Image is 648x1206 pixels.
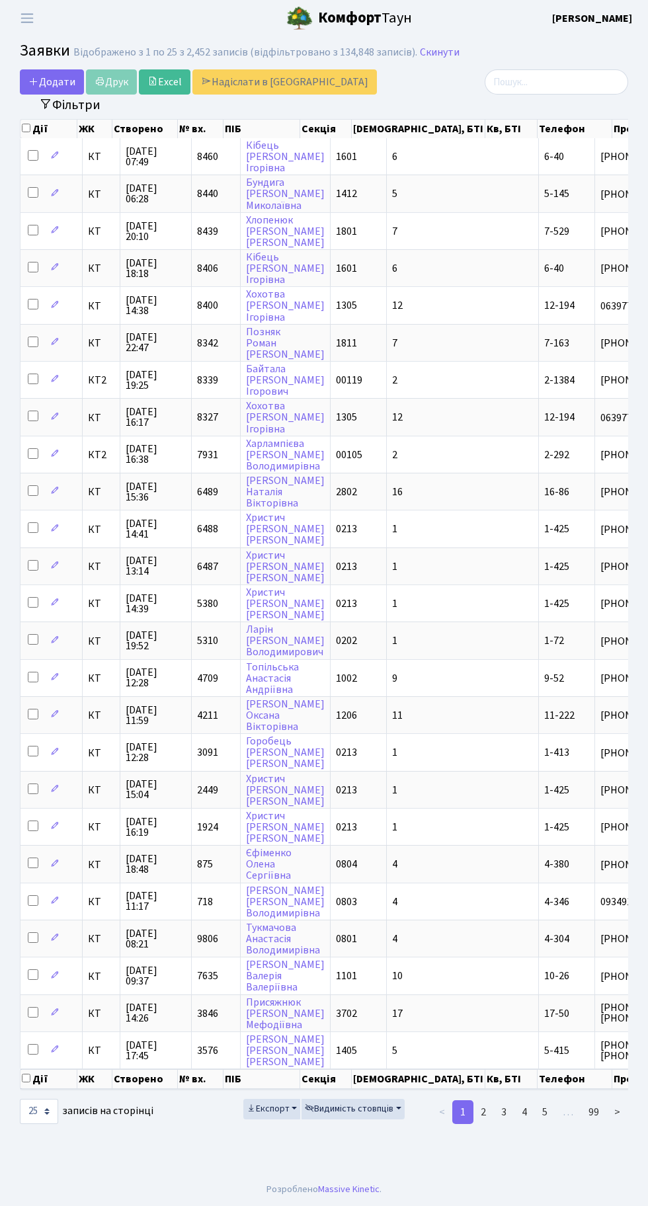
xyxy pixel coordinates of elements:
[126,146,186,167] span: [DATE] 07:49
[606,1100,628,1124] a: >
[197,224,218,239] span: 8439
[246,399,325,436] a: Хохотва[PERSON_NAME]Ігорівна
[197,969,218,984] span: 7635
[88,673,114,684] span: КТ
[197,895,213,909] span: 718
[336,336,357,350] span: 1811
[197,485,218,499] span: 6489
[126,928,186,949] span: [DATE] 08:21
[246,958,325,995] a: [PERSON_NAME]ВалеріяВалеріївна
[544,820,569,834] span: 1-425
[126,705,186,726] span: [DATE] 11:59
[336,522,357,537] span: 0213
[452,1100,473,1124] a: 1
[246,511,325,548] a: Христич[PERSON_NAME][PERSON_NAME]
[392,411,403,425] span: 12
[485,120,537,138] th: Кв, БТІ
[544,559,569,574] span: 1-425
[197,336,218,350] span: 8342
[197,858,213,872] span: 875
[246,325,325,362] a: ПознякРоман[PERSON_NAME]
[336,224,357,239] span: 1801
[11,7,44,29] button: Переключити навігацію
[300,120,352,138] th: Секція
[336,1006,357,1021] span: 3702
[336,596,357,611] span: 0213
[544,522,569,537] span: 1-425
[126,630,186,651] span: [DATE] 19:52
[197,820,218,834] span: 1924
[223,120,300,138] th: ПІБ
[126,407,186,428] span: [DATE] 16:17
[392,820,397,834] span: 1
[77,120,112,138] th: ЖК
[197,559,218,574] span: 6487
[88,785,114,795] span: КТ
[544,336,569,350] span: 7-163
[544,187,569,202] span: 5-145
[336,783,357,797] span: 0213
[246,883,325,920] a: [PERSON_NAME][PERSON_NAME]Володимирівна
[305,1102,393,1115] span: Видимість стовпців
[336,559,357,574] span: 0213
[126,667,186,688] span: [DATE] 12:28
[493,1100,514,1124] a: 3
[88,971,114,982] span: КТ
[246,250,325,287] a: Кібець[PERSON_NAME]Ігорівна
[88,1008,114,1019] span: КТ
[302,1099,405,1119] button: Видимість стовпців
[392,708,403,723] span: 11
[197,299,218,313] span: 8400
[246,697,325,734] a: [PERSON_NAME]ОксанаВікторівна
[246,660,299,697] a: ТопільськаАнастасіяАндріївна
[392,1043,397,1058] span: 5
[197,448,218,462] span: 7931
[88,636,114,647] span: КТ
[392,187,397,202] span: 5
[544,448,569,462] span: 2-292
[246,623,325,660] a: Ларін[PERSON_NAME]Володимирович
[88,487,114,497] span: КТ
[246,846,292,883] a: ЄфіменкоОленаСергіївна
[392,746,397,760] span: 1
[336,448,362,462] span: 00105
[485,69,628,95] input: Пошук...
[392,932,397,946] span: 4
[544,969,569,984] span: 10-26
[197,596,218,611] span: 5380
[544,895,569,909] span: 4-346
[88,860,114,870] span: КТ
[126,965,186,986] span: [DATE] 09:37
[197,932,218,946] span: 9806
[197,149,218,164] span: 8460
[246,995,325,1032] a: Присяжнюк[PERSON_NAME]Мефодіївна
[88,151,114,162] span: КТ
[392,895,397,909] span: 4
[246,809,325,846] a: Христич[PERSON_NAME][PERSON_NAME]
[392,634,397,649] span: 1
[73,46,417,59] div: Відображено з 1 по 25 з 2,452 записів (відфільтровано з 134,848 записів).
[197,1006,218,1021] span: 3846
[552,11,632,26] a: [PERSON_NAME]
[197,373,218,387] span: 8339
[336,149,357,164] span: 1601
[88,263,114,274] span: КТ
[139,69,190,95] a: Excel
[392,1006,403,1021] span: 17
[246,436,325,473] a: Харлампієва[PERSON_NAME]Володимирівна
[544,596,569,611] span: 1-425
[197,708,218,723] span: 4211
[197,671,218,686] span: 4709
[246,138,325,175] a: Кібець[PERSON_NAME]Ігорівна
[126,1002,186,1024] span: [DATE] 14:26
[178,120,223,138] th: № вх.
[392,969,403,984] span: 10
[544,932,569,946] span: 4-304
[28,75,75,89] span: Додати
[392,149,397,164] span: 6
[544,746,569,760] span: 1-413
[20,120,77,138] th: Дії
[336,373,362,387] span: 00119
[197,746,218,760] span: 3091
